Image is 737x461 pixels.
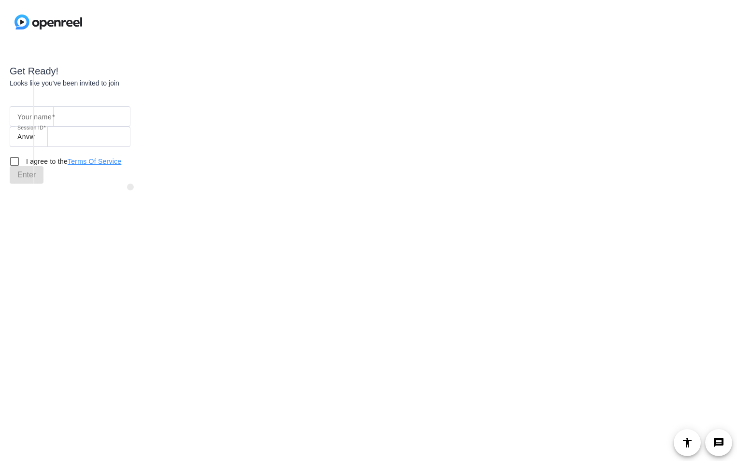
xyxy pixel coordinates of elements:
[10,64,251,78] div: Get Ready!
[17,113,52,121] mat-label: Your name
[68,158,121,165] a: Terms Of Service
[10,78,251,88] div: Looks like you've been invited to join
[681,437,693,448] mat-icon: accessibility
[17,125,43,130] mat-label: Session ID
[713,437,724,448] mat-icon: message
[24,157,121,166] label: I agree to the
